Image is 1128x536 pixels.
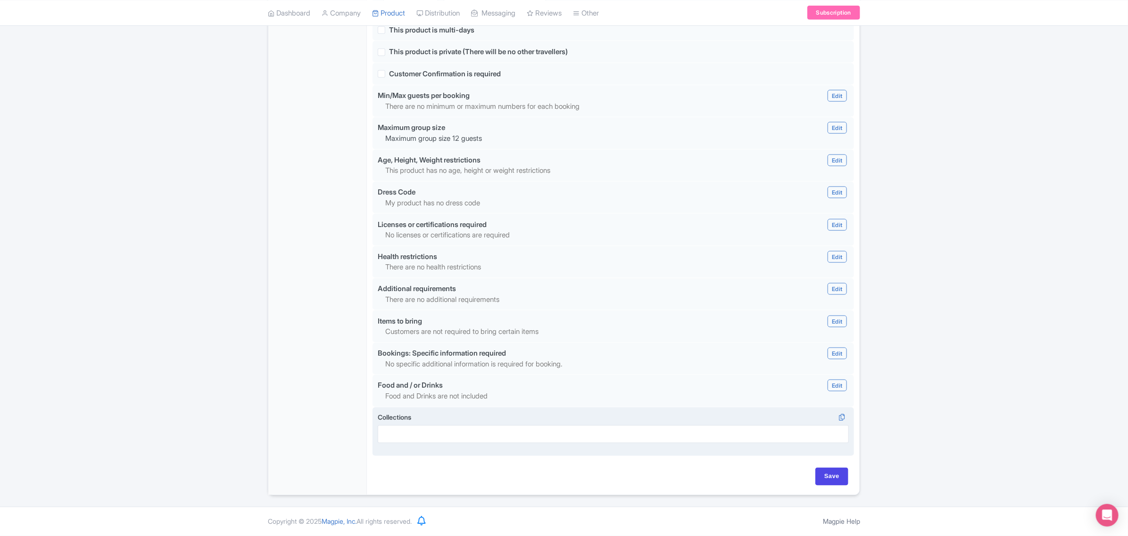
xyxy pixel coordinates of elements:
a: Edit [828,251,846,263]
div: Items to bring [378,316,422,327]
a: Edit [828,187,846,198]
div: Copyright © 2025 All rights reserved. [262,517,417,527]
input: Save [815,468,848,486]
div: Maximum group size [378,122,445,133]
p: There are no minimum or maximum numbers for each booking [385,101,762,112]
span: This product is multi-days [389,25,474,34]
span: This product is private (There will be no other travellers) [389,47,568,56]
p: This product has no age, height or weight restrictions [385,165,762,176]
div: Dress Code [378,187,415,198]
div: Bookings: Specific information required [378,348,506,359]
a: Subscription [807,6,860,20]
a: Edit [828,122,846,134]
a: Edit [828,283,846,295]
p: Customers are not required to bring certain items [385,326,762,337]
a: Edit [828,219,846,231]
a: Edit [828,90,846,102]
span: Collections [378,414,411,422]
p: Maximum group size 12 guests [385,133,762,144]
div: Health restrictions [378,252,437,262]
a: Edit [828,154,846,166]
div: Licenses or certifications required [378,219,487,230]
p: My product has no dress code [385,198,762,209]
p: No specific additional information is required for booking. [385,359,762,370]
div: Additional requirements [378,284,456,294]
a: Magpie Help [823,518,860,526]
p: There are no health restrictions [385,262,762,273]
a: Edit [828,380,846,391]
span: Magpie, Inc. [322,518,357,526]
a: Edit [828,348,846,359]
p: No licenses or certifications are required [385,230,762,241]
p: There are no additional requirements [385,294,762,305]
div: Age, Height, Weight restrictions [378,155,481,166]
div: Open Intercom Messenger [1096,504,1119,527]
div: Food and / or Drinks [378,380,443,391]
p: Food and Drinks are not included [385,391,762,402]
div: Min/Max guests per booking [378,90,470,101]
a: Edit [828,316,846,327]
span: Customer Confirmation is required [389,69,501,78]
